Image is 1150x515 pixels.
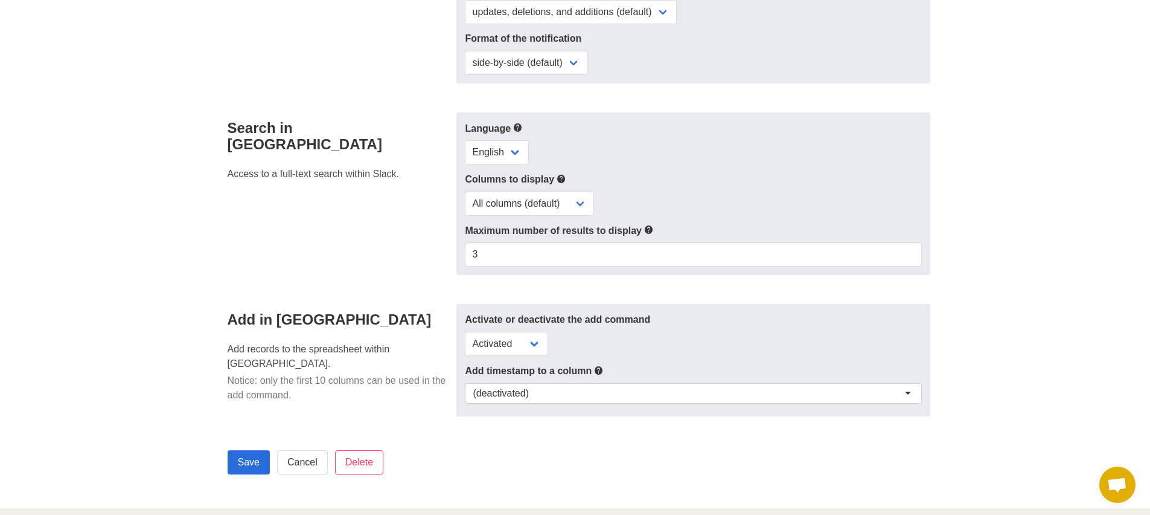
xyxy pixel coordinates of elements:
[228,311,450,328] h4: Add in [GEOGRAPHIC_DATA]
[228,450,270,475] input: Save
[465,223,921,238] label: Maximum number of results to display
[228,342,450,371] p: Add records to the spreadsheet within [GEOGRAPHIC_DATA].
[465,31,921,46] label: Format of the notification
[277,450,328,475] a: Cancel
[465,172,921,187] label: Columns to display
[1099,467,1136,503] a: Open chat
[335,450,383,475] input: Delete
[228,167,450,181] p: Access to a full-text search within Slack.
[465,363,921,378] label: Add timestamp to a column
[465,121,921,136] label: Language
[228,374,450,403] p: Notice: only the first 10 columns can be used in the add command.
[465,313,921,327] label: Activate or deactivate the add command
[228,120,450,152] h4: Search in [GEOGRAPHIC_DATA]
[473,387,529,400] div: (deactivated)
